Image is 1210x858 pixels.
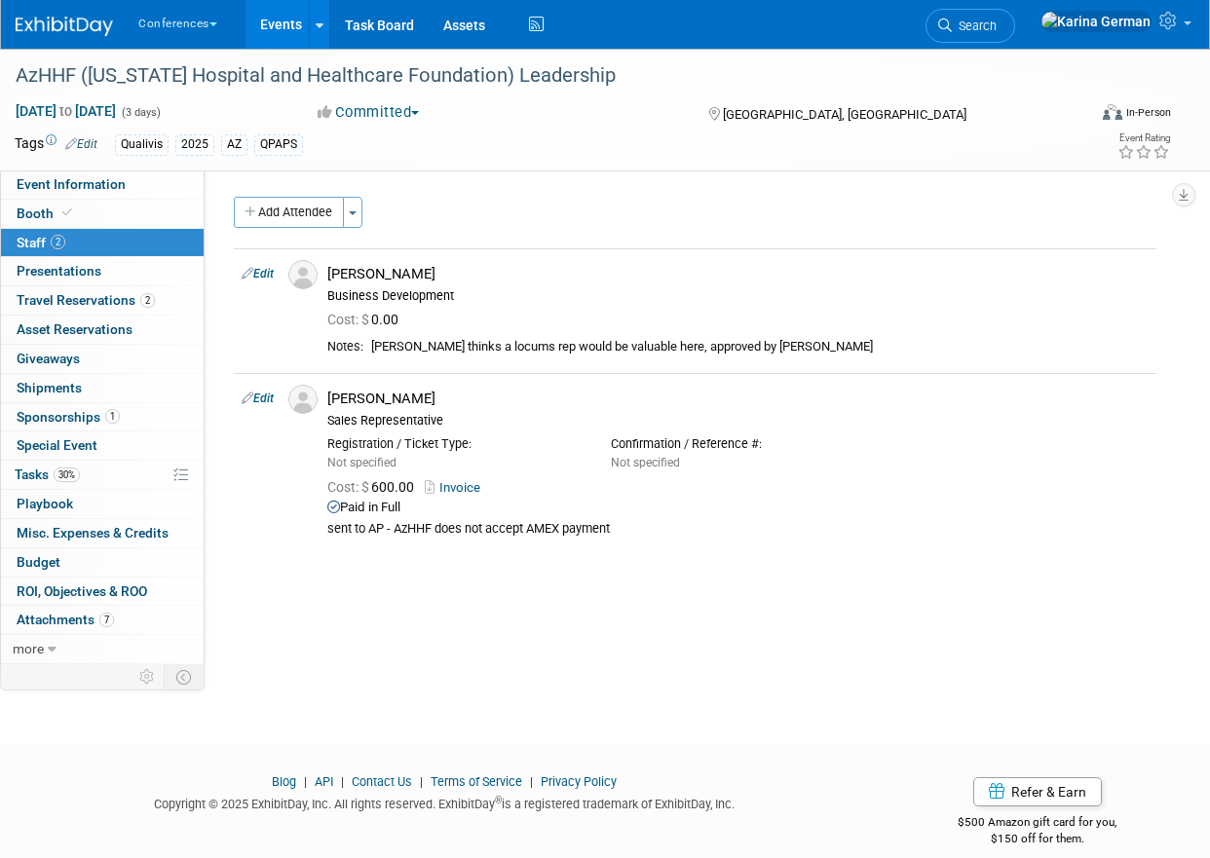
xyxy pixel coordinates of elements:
span: 2 [140,293,155,308]
a: Staff2 [1,229,204,257]
a: Contact Us [352,774,412,789]
div: Copyright © 2025 ExhibitDay, Inc. All rights reserved. ExhibitDay is a registered trademark of Ex... [15,791,875,813]
span: to [57,103,75,119]
span: 30% [54,467,80,482]
a: Privacy Policy [541,774,617,789]
div: Sales Representative [327,413,1149,429]
div: [PERSON_NAME] [327,390,1149,408]
img: Format-Inperson.png [1103,104,1122,120]
a: more [1,635,204,663]
div: AZ [221,134,247,155]
sup: ® [495,795,502,805]
a: Shipments [1,374,204,402]
button: Add Attendee [234,197,344,228]
div: AzHHF ([US_STATE] Hospital and Healthcare Foundation) Leadership [9,58,1073,93]
span: 7 [99,613,114,627]
span: Asset Reservations [17,321,132,337]
span: | [336,774,349,789]
span: Attachments [17,612,114,627]
div: Notes: [327,339,363,354]
button: Committed [311,102,427,123]
td: Tags [15,133,97,156]
i: Booth reservation complete [62,207,72,218]
span: Booth [17,205,76,221]
a: Attachments7 [1,606,204,634]
div: Business Development [327,288,1149,304]
div: Qualivis [115,134,169,155]
span: (3 days) [120,106,161,119]
span: Giveaways [17,351,80,366]
div: Event Format [1002,101,1171,131]
span: Cost: $ [327,479,371,495]
img: Associate-Profile-5.png [288,260,318,289]
span: Not specified [327,456,397,469]
a: Presentations [1,257,204,285]
a: Special Event [1,431,204,460]
td: Toggle Event Tabs [165,664,205,690]
a: Playbook [1,490,204,518]
div: [PERSON_NAME] [327,265,1149,283]
span: Not specified [611,456,680,469]
span: Event Information [17,176,126,192]
a: Edit [242,267,274,280]
span: 600.00 [327,479,422,495]
a: Misc. Expenses & Credits [1,519,204,547]
div: QPAPS [254,134,303,155]
span: Budget [17,554,60,570]
a: Asset Reservations [1,316,204,344]
a: Giveaways [1,345,204,373]
span: Staff [17,235,65,250]
div: Registration / Ticket Type: [327,436,582,452]
span: | [415,774,428,789]
div: $150 off for them. [904,831,1171,847]
a: Search [926,9,1015,43]
a: Event Information [1,170,204,199]
div: sent to AP - AzHHF does not accept AMEX payment [327,521,1149,538]
a: Blog [272,774,296,789]
span: Presentations [17,263,101,279]
img: ExhibitDay [16,17,113,36]
span: [DATE] [DATE] [15,102,117,120]
span: ROI, Objectives & ROO [17,583,147,599]
a: Edit [242,392,274,405]
span: Misc. Expenses & Credits [17,525,169,541]
span: Shipments [17,380,82,395]
a: Edit [65,137,97,151]
span: Travel Reservations [17,292,155,308]
div: [PERSON_NAME] thinks a locums rep would be valuable here, approved by [PERSON_NAME] [371,339,1149,355]
a: Invoice [425,480,488,495]
span: Sponsorships [17,409,120,425]
span: 0.00 [327,312,406,327]
span: [GEOGRAPHIC_DATA], [GEOGRAPHIC_DATA] [723,107,966,122]
a: Booth [1,200,204,228]
td: Personalize Event Tab Strip [131,664,165,690]
span: more [13,641,44,656]
a: Sponsorships1 [1,403,204,431]
span: | [525,774,538,789]
span: Playbook [17,496,73,511]
a: ROI, Objectives & ROO [1,578,204,606]
div: 2025 [175,134,214,155]
span: Special Event [17,437,97,453]
span: | [299,774,312,789]
a: API [315,774,333,789]
a: Travel Reservations2 [1,286,204,315]
div: $500 Amazon gift card for you, [904,802,1171,846]
span: 1 [105,409,120,424]
a: Tasks30% [1,461,204,489]
span: Tasks [15,466,80,482]
div: Confirmation / Reference #: [611,436,865,452]
a: Budget [1,548,204,577]
span: 2 [51,235,65,249]
img: Karina German [1040,11,1152,32]
div: Event Rating [1117,133,1170,143]
span: Search [952,19,997,33]
img: Associate-Profile-5.png [288,385,318,414]
div: Paid in Full [327,500,1149,516]
div: In-Person [1125,105,1171,120]
a: Refer & Earn [973,777,1102,806]
span: Cost: $ [327,312,371,327]
a: Terms of Service [431,774,522,789]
